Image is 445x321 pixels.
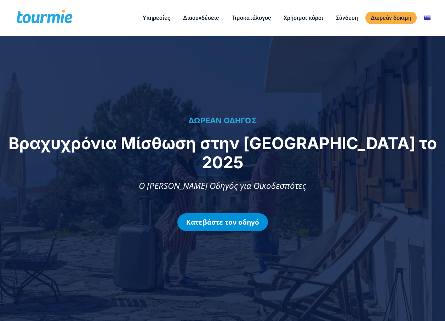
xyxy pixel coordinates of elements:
a: Χρήσιμοι πόροι [278,13,329,22]
a: Σύνδεση [331,13,363,22]
a: Διασυνδέσεις [178,13,224,22]
a: Υπηρεσίες [137,13,176,22]
span: Ο [PERSON_NAME] Οδηγός για Οικοδεσπότες [139,180,306,191]
a: Τιμοκατάλογος [226,13,276,22]
a: Αλλαγή σε [419,13,436,22]
span: ΔΩΡΕΑΝ ΟΔΗΓΟΣ [188,116,257,125]
span: Βραχυχρόνια Μίσθωση στην [GEOGRAPHIC_DATA] το 2025 [8,133,437,172]
a: Κατεβάστε τον οδηγό [177,213,268,231]
a: Δωρεάν δοκιμή [365,12,417,24]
